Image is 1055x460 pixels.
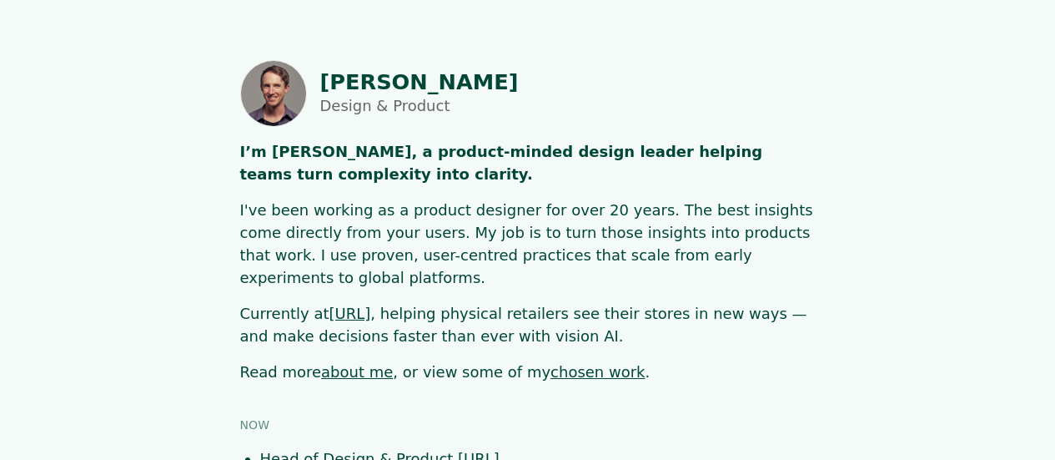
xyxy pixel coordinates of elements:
[550,363,645,381] a: chosen work
[240,199,816,289] p: I've been working as a product designer for over 20 years. The best insights come directly from y...
[240,143,763,183] strong: I’m [PERSON_NAME], a product-minded design leader helping teams turn complexity into clarity.
[320,94,519,117] p: Design & Product
[329,305,371,322] a: [URL]
[321,363,393,381] a: about me
[240,302,816,347] p: Currently at , helping physical retailers see their stores in new ways — and make decisions faste...
[320,70,519,94] h1: [PERSON_NAME]
[240,361,816,383] p: Read more , or view some of my .
[240,417,816,434] h3: Now
[240,60,307,127] img: Photo of Shaun Byrne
